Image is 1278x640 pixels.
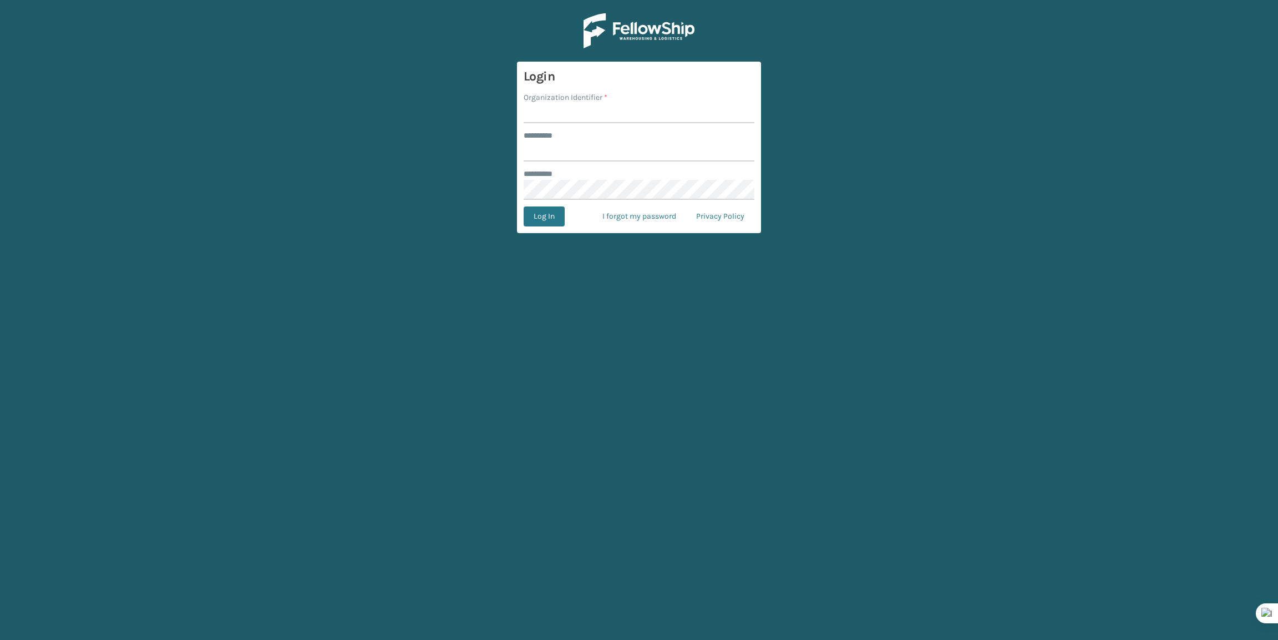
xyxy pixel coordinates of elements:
label: Organization Identifier [524,92,607,103]
h3: Login [524,68,754,85]
a: Privacy Policy [686,206,754,226]
img: Logo [584,13,694,48]
a: I forgot my password [592,206,686,226]
button: Log In [524,206,565,226]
